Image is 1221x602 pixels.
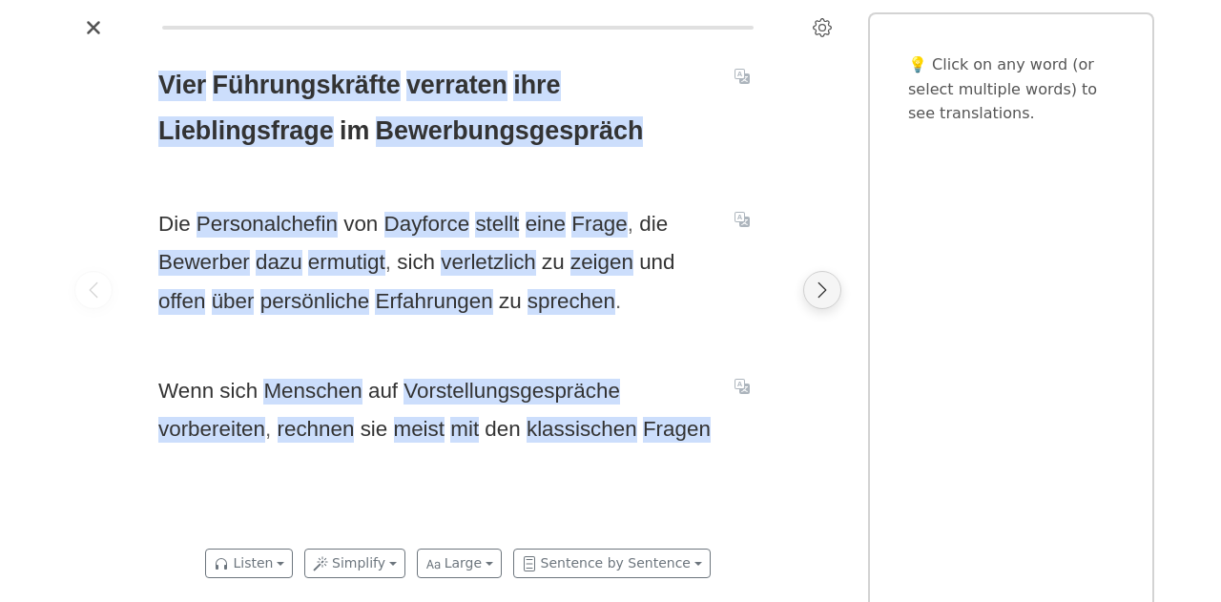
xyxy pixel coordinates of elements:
span: verraten [406,71,507,101]
span: persönliche [260,289,370,315]
span: mit [450,417,479,443]
button: Translate sentence [727,375,757,398]
span: Menschen [263,379,362,405]
span: , [265,417,271,441]
span: Bewerber [158,250,250,276]
span: Personalchefin [197,212,338,238]
span: , [385,250,391,274]
span: Erfahrungen [375,289,492,315]
button: Translate sentence [727,64,757,87]
div: Reading progress [162,26,754,30]
span: offen [158,289,205,315]
button: Next page [803,271,841,309]
span: die [639,212,668,238]
button: Large [417,549,502,578]
span: Fragen [643,417,711,443]
span: . [615,289,621,313]
span: stellt [475,212,519,238]
span: Vorstellungsgespräche [404,379,620,405]
span: zeigen [570,250,633,276]
button: Previous page [74,271,113,309]
span: ermutigt [308,250,385,276]
button: Listen [205,549,293,578]
span: Lieblingsfrage [158,116,334,147]
span: zu [499,289,522,315]
button: Sentence by Sentence [513,549,711,578]
span: Vier [158,71,206,101]
button: Translate sentence [727,208,757,231]
span: sprechen [528,289,615,315]
span: Die [158,212,191,238]
span: Dayforce [384,212,470,238]
span: den [485,417,520,443]
span: und [639,250,674,276]
span: von [343,212,378,238]
span: Frage [571,212,628,238]
span: über [212,289,255,315]
button: Simplify [304,549,405,578]
span: dazu [256,250,302,276]
span: zu [542,250,565,276]
span: sich [397,250,435,276]
span: rechnen [278,417,355,443]
span: sie [361,417,388,443]
span: , [628,212,633,236]
span: sich [219,379,258,405]
span: auf [368,379,398,405]
span: Führungskräfte [213,71,401,101]
span: vorbereiten [158,417,265,443]
span: eine [526,212,566,238]
span: Bewerbungsgespräch [376,116,644,147]
span: verletzlich [441,250,536,276]
span: ihre [513,71,560,101]
span: meist [394,417,445,443]
button: Settings [807,12,838,43]
span: klassischen [527,417,637,443]
span: im [340,116,369,147]
span: Wenn [158,379,214,405]
p: 💡 Click on any word (or select multiple words) to see translations. [908,52,1114,126]
button: Close [78,12,109,43]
